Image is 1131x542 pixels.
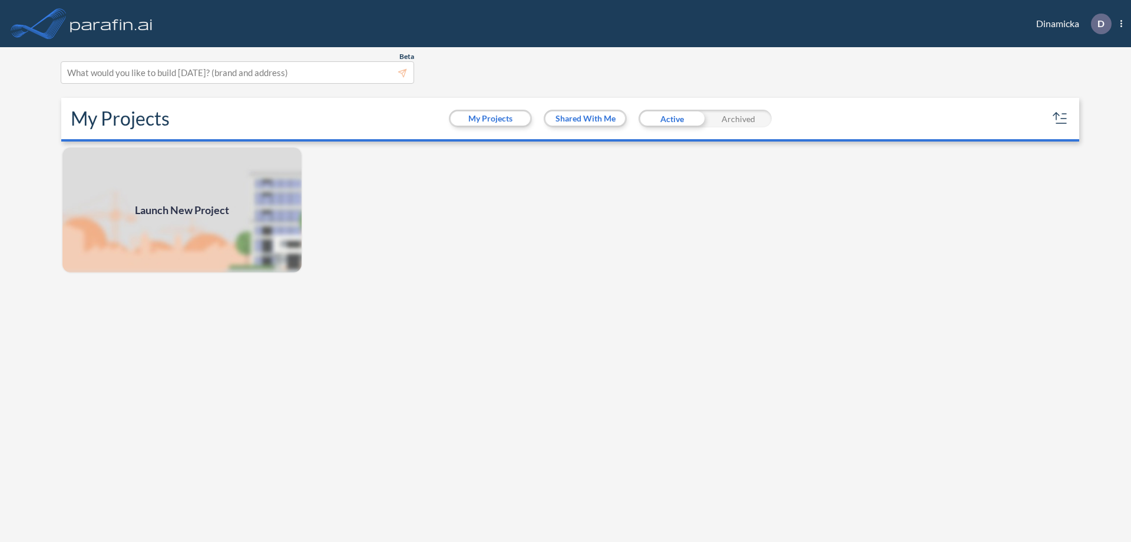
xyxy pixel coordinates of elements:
[71,107,170,130] h2: My Projects
[705,110,772,127] div: Archived
[61,146,303,274] img: add
[68,12,155,35] img: logo
[545,111,625,126] button: Shared With Me
[639,110,705,127] div: Active
[1097,18,1104,29] p: D
[135,202,229,218] span: Launch New Project
[1018,14,1122,34] div: Dinamicka
[399,52,414,61] span: Beta
[1051,109,1070,128] button: sort
[61,146,303,274] a: Launch New Project
[451,111,530,126] button: My Projects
